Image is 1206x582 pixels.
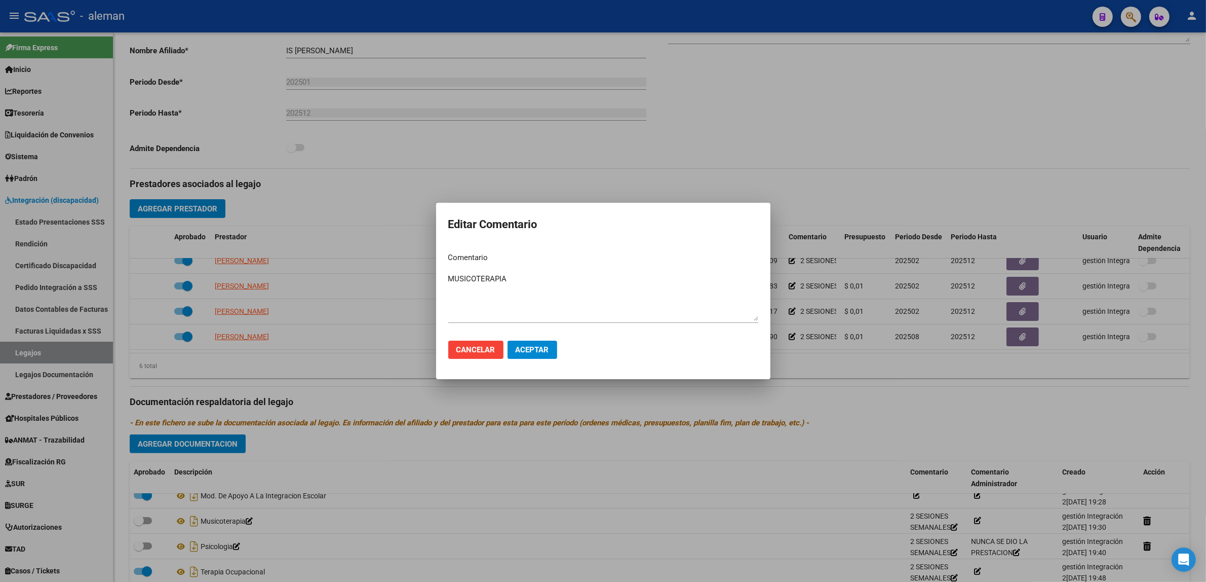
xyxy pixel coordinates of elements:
[448,341,503,359] button: Cancelar
[456,345,495,354] span: Cancelar
[448,215,758,234] h2: Editar Comentario
[1172,548,1196,572] div: Open Intercom Messenger
[448,252,758,264] p: Comentario
[516,345,549,354] span: Aceptar
[508,341,557,359] button: Aceptar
